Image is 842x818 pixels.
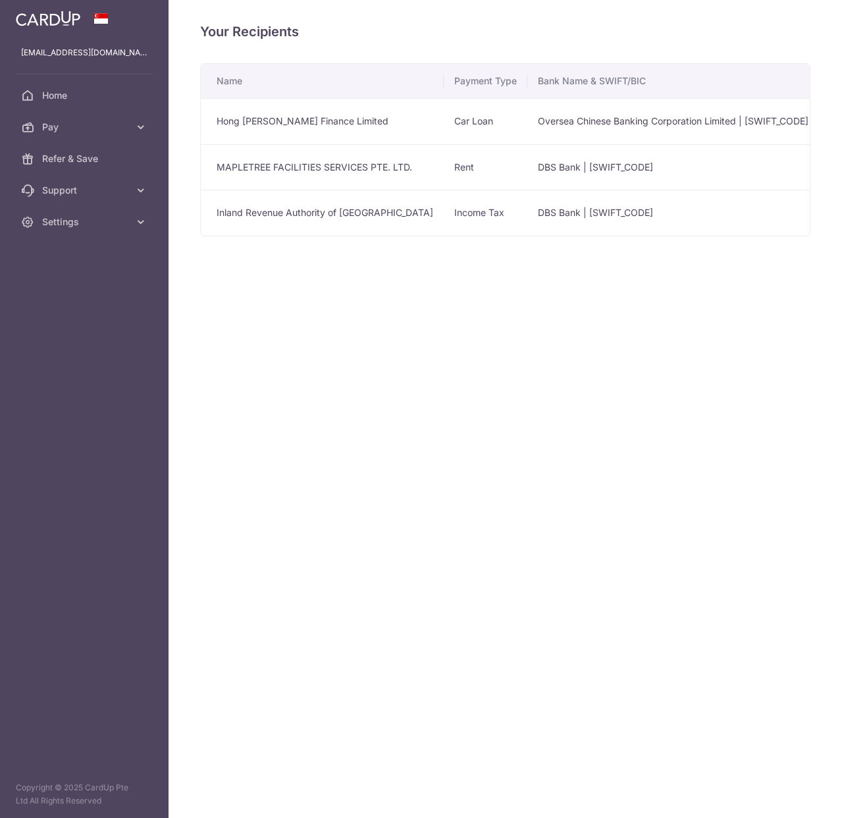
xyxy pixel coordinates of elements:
[42,121,129,134] span: Pay
[42,89,129,102] span: Home
[201,144,444,190] td: MAPLETREE FACILITIES SERVICES PTE. LTD.
[200,21,810,42] h4: Your Recipients
[444,64,527,98] th: Payment Type
[444,144,527,190] td: Rent
[527,98,819,144] td: Oversea Chinese Banking Corporation Limited | [SWIFT_CODE]
[201,64,444,98] th: Name
[444,98,527,144] td: Car Loan
[42,184,129,197] span: Support
[201,98,444,144] td: Hong [PERSON_NAME] Finance Limited
[444,190,527,236] td: Income Tax
[201,190,444,236] td: Inland Revenue Authority of [GEOGRAPHIC_DATA]
[21,46,147,59] p: [EMAIL_ADDRESS][DOMAIN_NAME]
[527,144,819,190] td: DBS Bank | [SWIFT_CODE]
[16,11,80,26] img: CardUp
[757,778,829,811] iframe: Opens a widget where you can find more information
[42,215,129,229] span: Settings
[42,152,129,165] span: Refer & Save
[527,64,819,98] th: Bank Name & SWIFT/BIC
[527,190,819,236] td: DBS Bank | [SWIFT_CODE]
